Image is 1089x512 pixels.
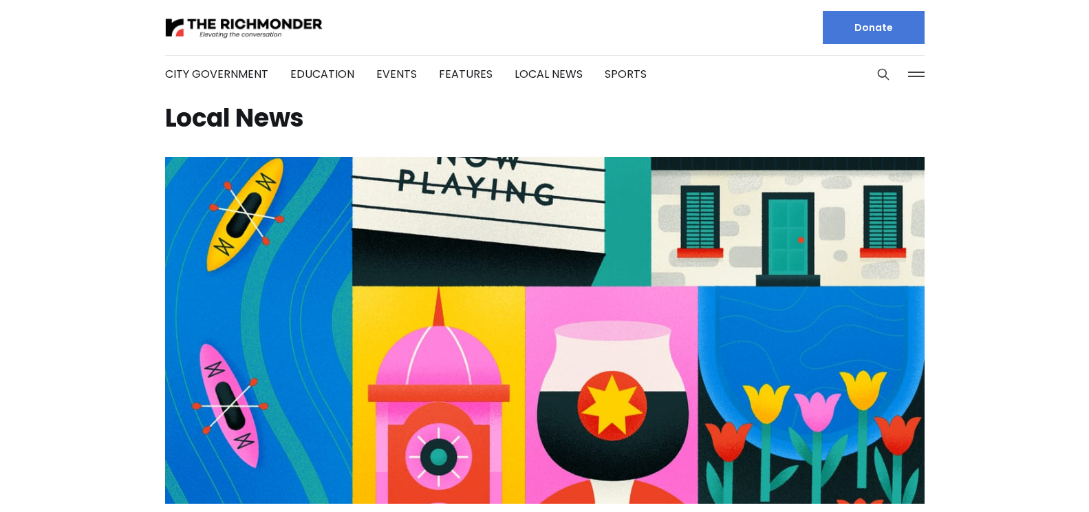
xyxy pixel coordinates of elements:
[605,66,647,82] a: Sports
[439,66,493,82] a: Features
[515,66,583,82] a: Local News
[376,66,417,82] a: Events
[165,66,268,82] a: City Government
[973,445,1089,512] iframe: portal-trigger
[165,16,323,40] img: The Richmonder
[823,11,925,44] a: Donate
[165,107,925,129] h1: Local News
[873,64,894,85] button: Search this site
[290,66,354,82] a: Education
